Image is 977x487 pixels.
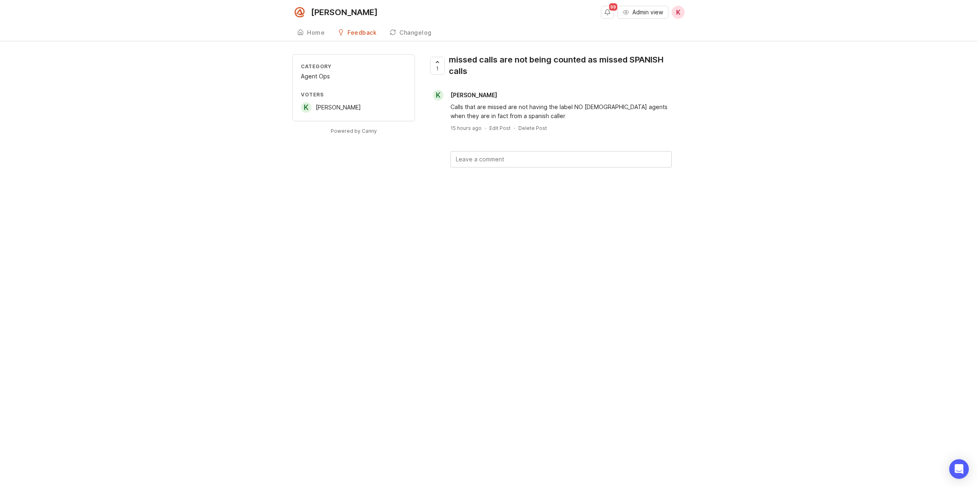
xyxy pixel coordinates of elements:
div: K [301,102,311,113]
img: Smith.ai logo [292,5,307,20]
a: K[PERSON_NAME] [301,102,361,113]
a: Powered by Canny [329,126,378,136]
div: missed calls are not being counted as missed SPANISH calls [449,54,678,77]
a: Feedback [333,25,381,41]
div: Home [307,30,325,36]
a: Changelog [385,25,437,41]
span: Admin view [632,8,663,16]
button: Admin view [617,6,668,19]
a: Home [292,25,329,41]
a: K[PERSON_NAME] [428,90,504,101]
a: 15 hours ago [450,125,482,132]
div: Edit Post [489,125,511,132]
div: Agent Ops [301,72,406,81]
div: Open Intercom Messenger [949,459,969,479]
div: Changelog [399,30,432,36]
span: [PERSON_NAME] [450,92,497,98]
div: Delete Post [518,125,547,132]
button: K [672,6,685,19]
button: 1 [430,57,445,75]
div: Category [301,63,406,70]
div: Calls that are missed are not having the label NO [DEMOGRAPHIC_DATA] agents when they are in fact... [450,103,672,121]
span: 1 [436,65,439,72]
div: · [485,125,486,132]
div: [PERSON_NAME] [311,8,378,16]
div: K [433,90,444,101]
button: Notifications [601,6,614,19]
span: [PERSON_NAME] [316,104,361,111]
div: Feedback [347,30,376,36]
span: K [676,7,681,17]
div: Voters [301,91,406,98]
span: 99 [609,3,617,11]
div: · [514,125,515,132]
